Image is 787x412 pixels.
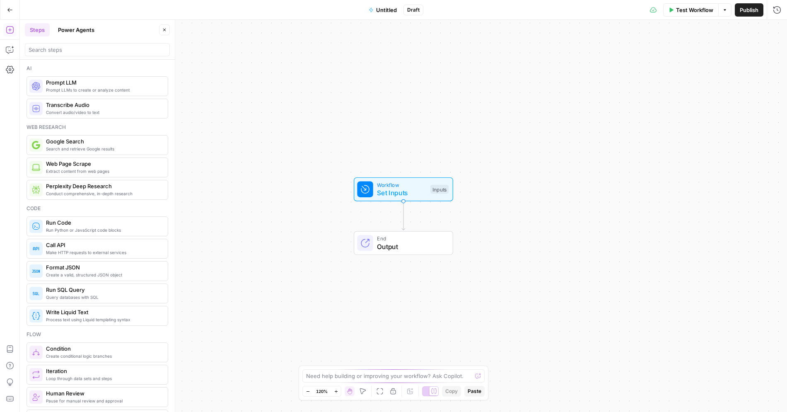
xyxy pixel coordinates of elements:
[468,388,481,395] span: Paste
[27,205,168,212] div: Code
[46,190,161,197] span: Conduct comprehensive, in-depth research
[46,182,161,190] span: Perplexity Deep Research
[46,78,161,87] span: Prompt LLM
[430,185,449,194] div: Inputs
[27,65,168,72] div: Ai
[46,286,161,294] span: Run SQL Query
[445,388,458,395] span: Copy
[46,367,161,375] span: Iteration
[735,3,763,17] button: Publish
[376,6,397,14] span: Untitled
[46,344,161,353] span: Condition
[46,227,161,233] span: Run Python or JavaScript code blocks
[402,201,405,230] g: Edge from start to end
[46,375,161,382] span: Loop through data sets and steps
[377,188,426,198] span: Set Inputs
[377,181,426,189] span: Workflow
[46,316,161,323] span: Process text using Liquid templating syntax
[377,235,444,242] span: End
[27,124,168,131] div: Web research
[326,177,480,201] div: WorkflowSet InputsInputs
[46,308,161,316] span: Write Liquid Text
[46,271,161,278] span: Create a valid, structured JSON object
[46,87,161,93] span: Prompt LLMs to create or analyze content
[663,3,718,17] button: Test Workflow
[442,386,461,397] button: Copy
[46,353,161,359] span: Create conditional logic branches
[27,331,168,338] div: Flow
[46,263,161,271] span: Format JSON
[46,389,161,397] span: Human Review
[46,294,161,301] span: Query databases with SQL
[46,218,161,227] span: Run Code
[46,109,161,116] span: Convert audio/video to text
[326,231,480,255] div: EndOutput
[29,46,166,54] input: Search steps
[316,388,328,395] span: 120%
[46,101,161,109] span: Transcribe Audio
[46,168,161,174] span: Extract content from web pages
[740,6,758,14] span: Publish
[46,397,161,404] span: Pause for manual review and approval
[46,160,161,168] span: Web Page Scrape
[46,145,161,152] span: Search and retrieve Google results
[46,249,161,256] span: Make HTTP requests to external services
[53,23,99,36] button: Power Agents
[407,6,420,14] span: Draft
[46,241,161,249] span: Call API
[46,137,161,145] span: Google Search
[25,23,50,36] button: Steps
[676,6,713,14] span: Test Workflow
[464,386,485,397] button: Paste
[364,3,402,17] button: Untitled
[377,242,444,252] span: Output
